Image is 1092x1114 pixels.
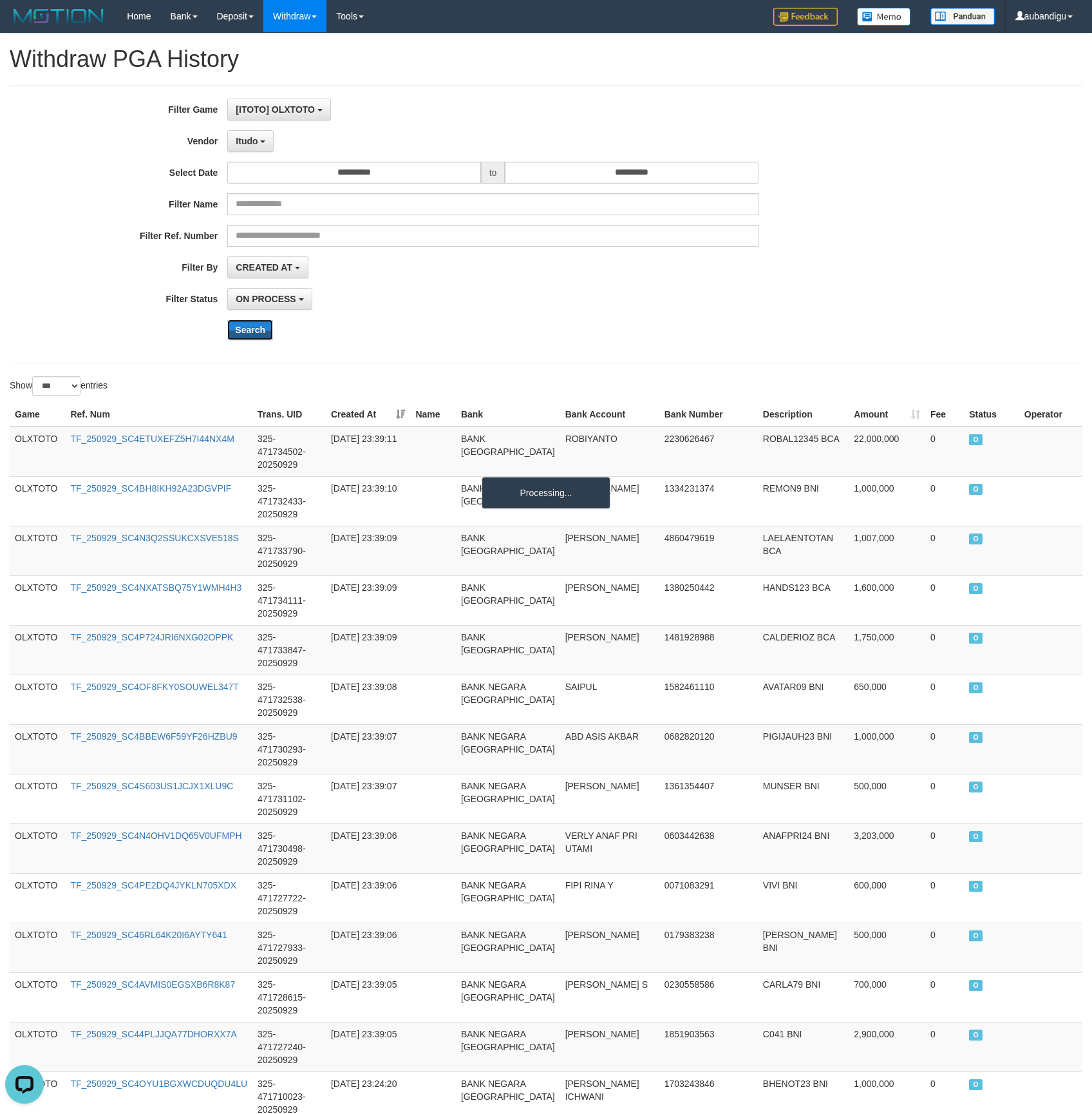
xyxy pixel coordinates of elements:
td: 700,000 [849,972,925,1022]
span: ON PROCESS [969,682,983,693]
td: 0 [925,923,964,972]
img: MOTION_logo.png [10,6,108,26]
td: OLXTOTO [10,575,65,625]
td: 325-471732433-20250929 [252,476,326,526]
td: VIVI BNI [758,873,849,923]
td: BANK [GEOGRAPHIC_DATA] [456,427,560,477]
td: [PERSON_NAME] [560,476,659,526]
td: 325-471733790-20250929 [252,526,326,575]
td: [DATE] 23:39:10 [326,476,410,526]
td: OLXTOTO [10,923,65,972]
td: OLXTOTO [10,1022,65,1071]
span: ON PROCESS [969,732,983,743]
td: [PERSON_NAME] [560,923,659,972]
td: OLXTOTO [10,724,65,774]
span: ON PROCESS [969,633,983,644]
td: [DATE] 23:39:06 [326,823,410,873]
span: ON PROCESS [236,294,296,304]
td: BANK NEGARA [GEOGRAPHIC_DATA] [456,823,560,873]
td: FIPI RINA Y [560,873,659,923]
td: 0071083291 [659,873,758,923]
td: 2,900,000 [849,1022,925,1071]
td: 325-471734111-20250929 [252,575,326,625]
td: BANK NEGARA [GEOGRAPHIC_DATA] [456,675,560,724]
td: C041 BNI [758,1022,849,1071]
span: ON PROCESS [969,583,983,594]
td: BANK NEGARA [GEOGRAPHIC_DATA] [456,774,560,823]
select: Showentries [32,376,80,396]
td: 325-471727240-20250929 [252,1022,326,1071]
td: 0 [925,972,964,1022]
th: Status [964,403,1019,427]
span: CREATED AT [236,262,292,273]
a: TF_250929_SC4PE2DQ4JYKLN705XDX [70,880,236,890]
td: BANK [GEOGRAPHIC_DATA] [456,625,560,675]
td: BANK NEGARA [GEOGRAPHIC_DATA] [456,724,560,774]
td: 1334231374 [659,476,758,526]
div: Processing... [482,477,610,509]
td: MUNSER BNI [758,774,849,823]
td: OLXTOTO [10,774,65,823]
td: CARLA79 BNI [758,972,849,1022]
td: 0 [925,774,964,823]
th: Bank Account [560,403,659,427]
td: [DATE] 23:39:05 [326,972,410,1022]
span: ON PROCESS [969,930,983,941]
h1: Withdraw PGA History [10,46,1082,72]
td: VERLY ANAF PRI UTAMI [560,823,659,873]
td: ROBAL12345 BCA [758,427,849,477]
td: [DATE] 23:39:09 [326,625,410,675]
td: BANK NEGARA [GEOGRAPHIC_DATA] [456,923,560,972]
td: [DATE] 23:39:09 [326,575,410,625]
td: 0682820120 [659,724,758,774]
td: BANK NEGARA [GEOGRAPHIC_DATA] [456,972,560,1022]
td: ANAFPRI24 BNI [758,823,849,873]
button: ON PROCESS [227,288,312,310]
td: 325-471733847-20250929 [252,625,326,675]
td: 0 [925,724,964,774]
a: TF_250929_SC4BBEW6F59YF26HZBU9 [70,731,237,742]
td: HANDS123 BCA [758,575,849,625]
th: Fee [925,403,964,427]
a: TF_250929_SC4BH8IKH92A23DGVPIF [70,483,231,494]
a: TF_250929_SC4OF8FKY0SOUWEL347T [70,682,238,692]
td: ROBIYANTO [560,427,659,477]
td: 325-471728615-20250929 [252,972,326,1022]
span: ON PROCESS [969,1079,983,1090]
td: 0 [925,1022,964,1071]
td: [DATE] 23:39:11 [326,427,410,477]
td: 0 [925,476,964,526]
td: 0 [925,575,964,625]
span: ON PROCESS [969,434,983,445]
td: 600,000 [849,873,925,923]
span: to [481,162,505,184]
td: BANK NEGARA [GEOGRAPHIC_DATA] [456,873,560,923]
a: TF_250929_SC4AVMIS0EGSXB6R8K87 [70,979,235,990]
td: OLXTOTO [10,427,65,477]
td: [PERSON_NAME] [560,625,659,675]
td: AVATAR09 BNI [758,675,849,724]
span: ON PROCESS [969,831,983,842]
td: 4860479619 [659,526,758,575]
a: TF_250929_SC44PLJJQA77DHORXX7A [70,1029,236,1039]
th: Amount: activate to sort column ascending [849,403,925,427]
td: 1,000,000 [849,476,925,526]
td: SAIPUL [560,675,659,724]
td: OLXTOTO [10,625,65,675]
span: [ITOTO] OLXTOTO [236,104,315,115]
a: TF_250929_SC4N3Q2SSUKCXSVE518S [70,533,238,543]
td: [DATE] 23:39:05 [326,1022,410,1071]
td: OLXTOTO [10,476,65,526]
a: TF_250929_SC46RL64K20I6AYTY641 [70,930,227,940]
td: [PERSON_NAME] [560,526,659,575]
img: Feedback.jpg [773,8,838,26]
td: BANK NEGARA [GEOGRAPHIC_DATA] [456,476,560,526]
td: [PERSON_NAME] [560,774,659,823]
td: BANK [GEOGRAPHIC_DATA] [456,575,560,625]
img: Button%20Memo.svg [857,8,911,26]
td: [DATE] 23:39:06 [326,873,410,923]
td: [PERSON_NAME] BNI [758,923,849,972]
td: 0603442638 [659,823,758,873]
td: 325-471727722-20250929 [252,873,326,923]
span: ON PROCESS [969,782,983,792]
